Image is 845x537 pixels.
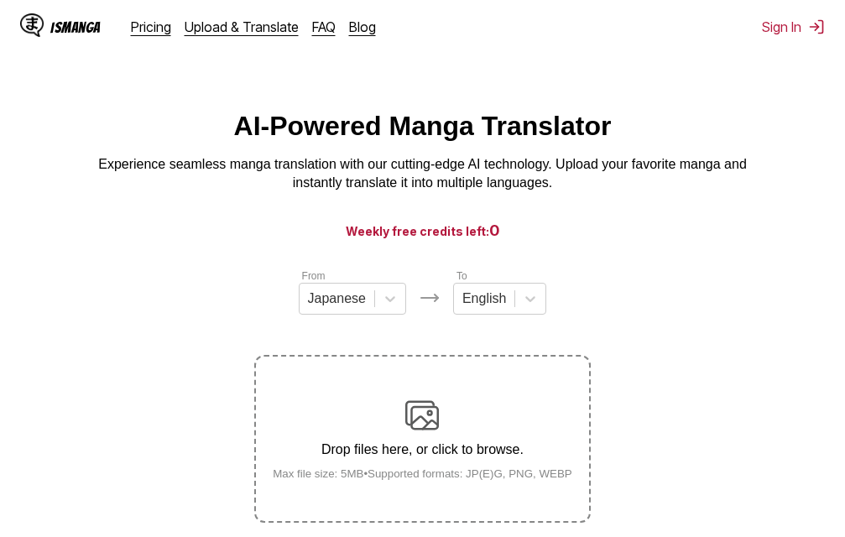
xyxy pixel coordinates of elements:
[456,270,467,282] label: To
[185,18,299,35] a: Upload & Translate
[234,111,612,142] h1: AI-Powered Manga Translator
[87,155,759,193] p: Experience seamless manga translation with our cutting-edge AI technology. Upload your favorite m...
[302,270,326,282] label: From
[489,222,500,239] span: 0
[50,19,101,35] div: IsManga
[40,220,805,241] h3: Weekly free credits left:
[259,442,586,457] p: Drop files here, or click to browse.
[20,13,44,37] img: IsManga Logo
[259,467,586,480] small: Max file size: 5MB • Supported formats: JP(E)G, PNG, WEBP
[808,18,825,35] img: Sign out
[312,18,336,35] a: FAQ
[20,13,131,40] a: IsManga LogoIsManga
[762,18,825,35] button: Sign In
[349,18,376,35] a: Blog
[420,288,440,308] img: Languages icon
[131,18,171,35] a: Pricing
